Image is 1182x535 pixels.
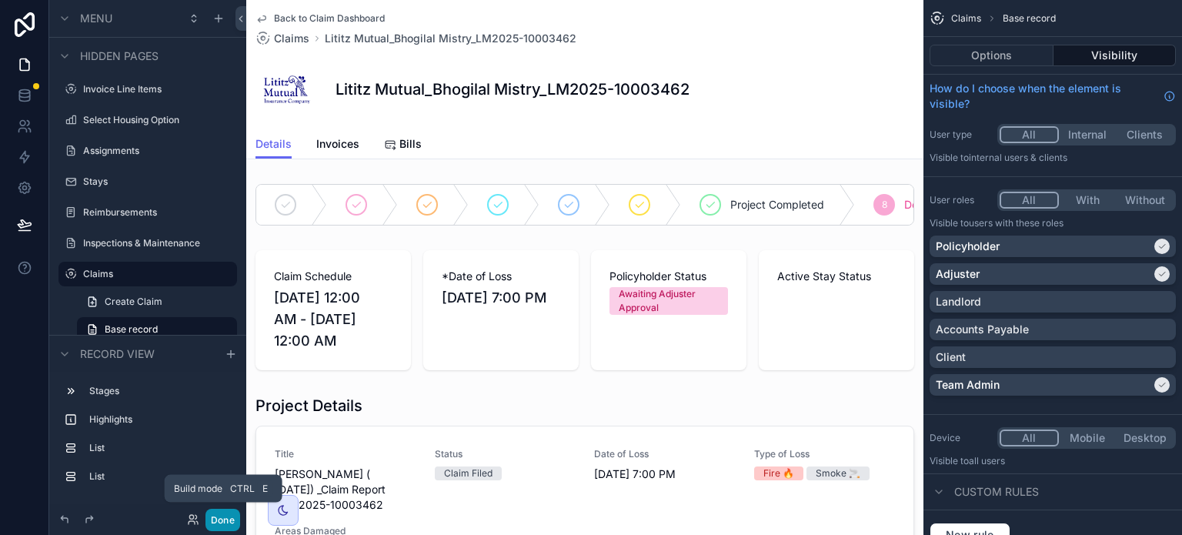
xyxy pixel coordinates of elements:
span: Details [255,136,292,152]
p: Landlord [936,294,981,309]
p: Adjuster [936,266,980,282]
span: Users with these roles [969,217,1063,229]
label: Highlights [89,413,231,426]
label: Claims [83,268,228,280]
p: Policyholder [936,239,1000,254]
span: Hidden pages [80,48,159,64]
a: Claims [255,31,309,46]
label: List [89,470,231,483]
button: All [1000,126,1059,143]
a: Lititz Mutual_Bhogilal Mistry_LM2025-10003462 [325,31,576,46]
span: Build mode [174,483,222,495]
span: all users [969,455,1005,466]
h1: Lititz Mutual_Bhogilal Mistry_LM2025-10003462 [336,79,689,100]
span: How do I choose when the element is visible? [930,81,1157,112]
span: Record view [80,346,155,362]
button: Mobile [1059,430,1117,446]
span: Back to Claim Dashboard [274,12,385,25]
button: Without [1116,192,1174,209]
span: Custom rules [954,484,1039,500]
span: Ctrl [229,481,256,497]
a: Invoices [316,130,359,161]
p: Visible to [930,217,1176,229]
span: Base record [1003,12,1056,25]
label: User type [930,129,991,141]
span: Menu [80,11,112,26]
span: Bills [399,136,422,152]
p: Team Admin [936,377,1000,393]
a: Base record [77,317,237,342]
label: Select Housing Option [83,114,234,126]
button: All [1000,430,1059,446]
span: Claims [274,31,309,46]
button: Internal [1059,126,1117,143]
label: Inspections & Maintenance [83,237,234,249]
button: Options [930,45,1053,66]
span: Internal users & clients [969,152,1067,163]
label: Stays [83,176,234,188]
label: Stages [89,385,231,397]
label: User roles [930,194,991,206]
label: Invoice Line Items [83,83,234,95]
p: Accounts Payable [936,322,1029,337]
button: With [1059,192,1117,209]
a: Back to Claim Dashboard [255,12,385,25]
span: Create Claim [105,296,162,308]
button: Done [205,509,240,531]
span: Base record [105,323,158,336]
a: Create Claim [77,289,237,314]
p: Visible to [930,152,1176,164]
p: Visible to [930,455,1176,467]
label: List [89,442,231,454]
label: Reimbursements [83,206,234,219]
label: Device [930,432,991,444]
button: Visibility [1053,45,1177,66]
span: E [259,483,272,495]
a: Bills [384,130,422,161]
button: Desktop [1116,430,1174,446]
label: Assignments [83,145,234,157]
p: Client [936,349,966,365]
div: scrollable content [49,372,246,504]
button: Clients [1116,126,1174,143]
a: How do I choose when the element is visible? [930,81,1176,112]
a: Details [255,130,292,159]
span: Invoices [316,136,359,152]
button: All [1000,192,1059,209]
span: Claims [951,12,981,25]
